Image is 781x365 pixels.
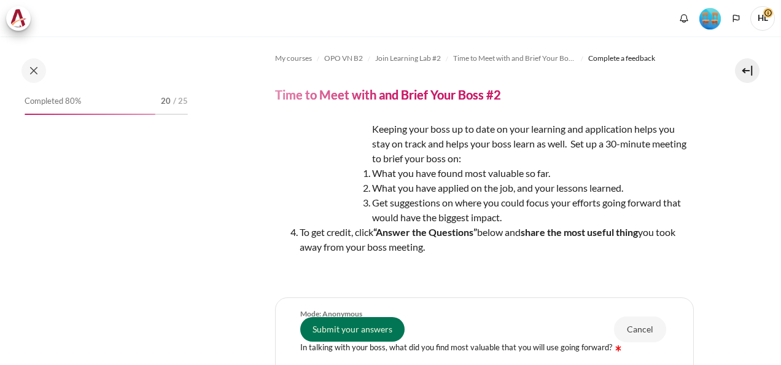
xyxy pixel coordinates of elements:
[25,114,155,115] div: 80%
[694,7,726,29] a: Level #4
[6,6,37,31] a: Architeck Architeck
[300,317,405,342] input: Submit your answers
[25,95,81,108] span: Completed 80%
[324,53,363,64] span: OPO VN B2
[275,51,312,66] a: My courses
[453,53,576,64] span: Time to Meet with and Brief Your Boss #2
[161,95,171,108] span: 20
[373,226,477,238] strong: “Answer the Questions”
[453,51,576,66] a: Time to Meet with and Brief Your Boss #2
[614,316,666,342] input: Cancel
[750,6,775,31] span: HL
[375,51,441,66] a: Join Learning Lab #2
[300,181,694,195] li: What you have applied on the job, and your lessons learned.
[375,53,441,64] span: Join Learning Lab #2
[300,166,694,181] li: What you have found most valuable so far.
[699,7,721,29] div: Level #4
[10,9,27,28] img: Architeck
[275,49,694,68] nav: Navigation bar
[275,122,367,214] img: asD
[675,9,693,28] div: Show notification window with no new notifications
[275,53,312,64] span: My courses
[727,9,745,28] button: Languages
[521,226,638,238] strong: share the most useful thing
[750,6,775,31] a: User menu
[300,195,694,225] li: Get suggestions on where you could focus your efforts going forward that would have the biggest i...
[275,122,694,279] div: Keeping your boss up to date on your learning and application helps you stay on track and helps y...
[324,51,363,66] a: OPO VN B2
[699,8,721,29] img: Level #4
[588,53,655,64] span: Complete a feedback
[300,226,675,253] span: To get credit, click below and you took away from your boss meeting.
[275,87,501,103] h4: Time to Meet with and Brief Your Boss #2
[173,95,188,108] span: / 25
